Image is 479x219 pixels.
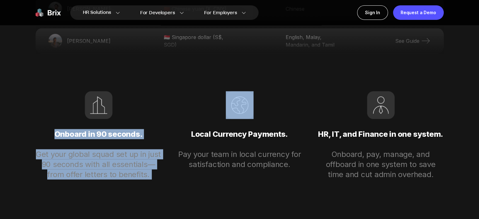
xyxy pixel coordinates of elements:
a: Request a Demo [393,5,444,20]
span: For Employers [204,9,237,16]
p: HR, IT, and Finance in one system. [318,119,444,149]
p: Local Currency Payments. [177,119,303,149]
p: Onboard in 90 seconds. [36,119,162,149]
span: HR Solutions [83,8,111,18]
p: Get your global squad set up in just 90 seconds with all essentials—from offer letters to benefits. [36,149,162,180]
span: For Developers [140,9,175,16]
a: Sign In [357,5,388,20]
p: Onboard, pay, manage, and offboard in one system to save time and cut admin overhead. [318,149,444,180]
p: Pay your team in local currency for satisfaction and compliance. [177,149,303,170]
